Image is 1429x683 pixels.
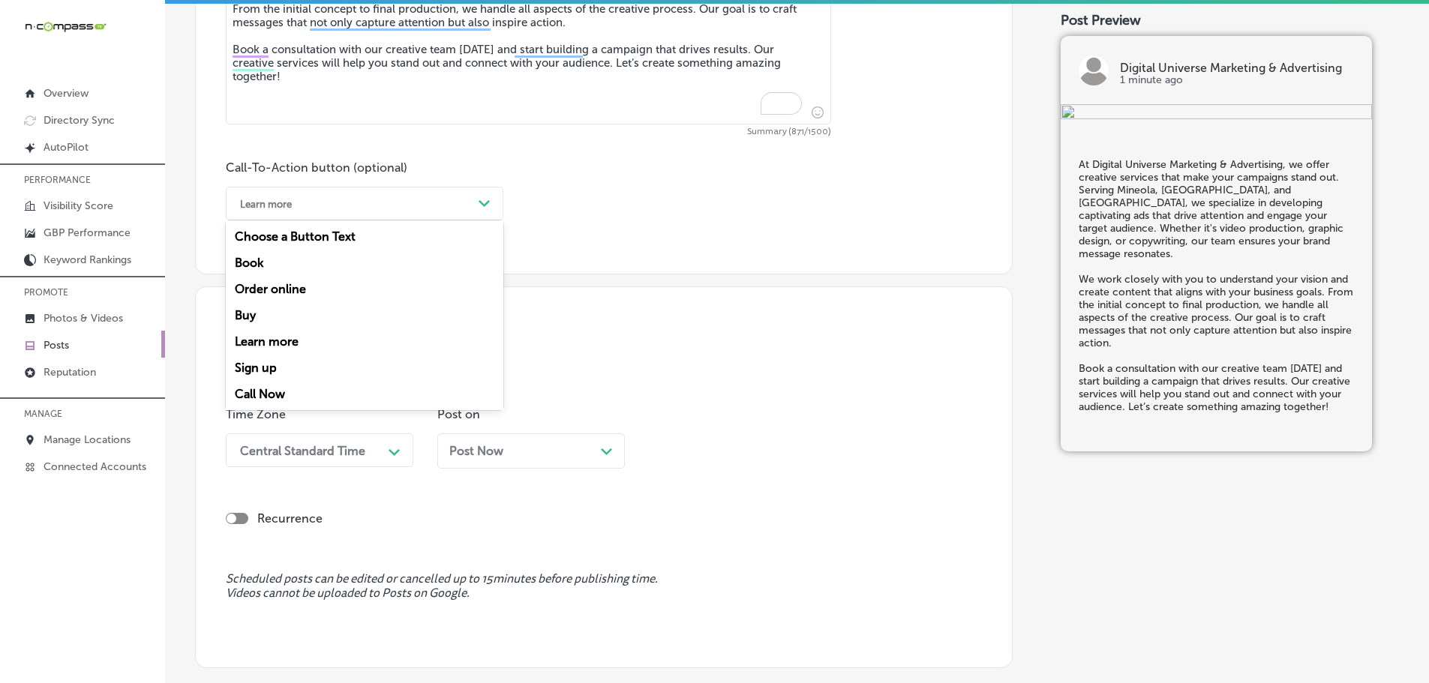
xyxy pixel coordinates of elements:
p: Keyword Rankings [44,253,131,266]
div: Book [226,250,503,276]
div: Central Standard Time [240,443,365,457]
p: Visibility Score [44,199,113,212]
span: Scheduled posts can be edited or cancelled up to 15 minutes before publishing time. Videos cannot... [226,572,982,601]
label: Recurrence [257,511,323,526]
p: Manage Locations [44,433,131,446]
img: logo [1079,55,1109,85]
p: GBP Performance [44,226,131,239]
p: Overview [44,87,89,100]
img: b716ac24-8207-4030-a9f8-e748dc6842ba [1061,104,1372,122]
h5: At Digital Universe Marketing & Advertising, we offer creative services that make your campaigns ... [1079,158,1354,413]
p: Photos & Videos [44,312,123,325]
p: 1 minute ago [1120,74,1354,86]
div: Choose a Button Text [226,223,503,250]
div: Buy [226,302,503,328]
span: Insert emoji [805,103,824,121]
img: 660ab0bf-5cc7-4cb8-ba1c-48b5ae0f18e60NCTV_CLogo_TV_Black_-500x88.png [24,19,107,34]
p: AutoPilot [44,141,89,154]
div: Learn more [240,198,292,209]
span: Summary (871/1500) [226,127,831,136]
span: Post Now [449,444,503,458]
div: Sign up [226,355,503,381]
label: Call-To-Action button (optional) [226,160,407,175]
p: Time Zone [226,407,413,421]
p: Reputation [44,366,96,379]
h3: Publishing options [226,329,982,351]
p: Posts [44,339,69,352]
div: Post Preview [1061,12,1399,28]
div: Learn more [226,328,503,355]
p: Directory Sync [44,114,115,127]
p: Connected Accounts [44,460,146,473]
div: Call Now [226,381,503,407]
p: Digital Universe Marketing & Advertising [1120,62,1354,74]
div: Order online [226,276,503,302]
p: Post on [437,407,625,421]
